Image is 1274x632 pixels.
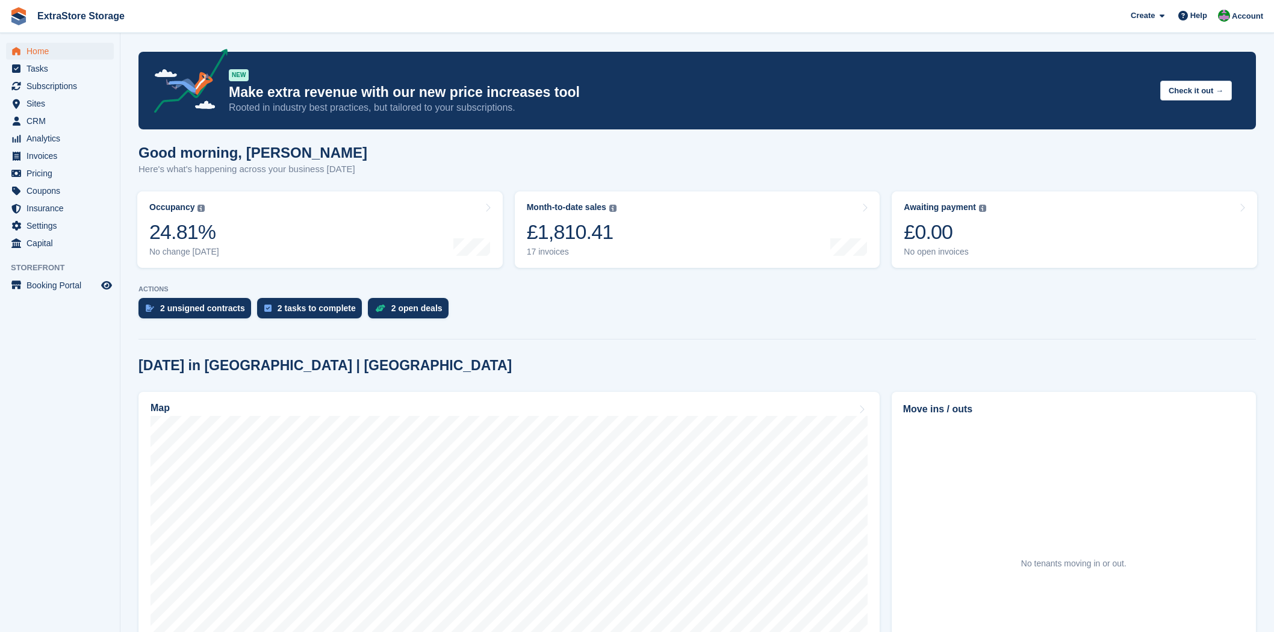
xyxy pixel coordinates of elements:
[26,200,99,217] span: Insurance
[6,165,114,182] a: menu
[6,113,114,129] a: menu
[1218,10,1230,22] img: Grant Daniel
[6,60,114,77] a: menu
[6,130,114,147] a: menu
[609,205,617,212] img: icon-info-grey-7440780725fd019a000dd9b08b2336e03edf1995a4989e88bcd33f0948082b44.svg
[229,84,1151,101] p: Make extra revenue with our new price increases tool
[368,298,455,324] a: 2 open deals
[151,403,170,414] h2: Map
[257,298,368,324] a: 2 tasks to complete
[26,60,99,77] span: Tasks
[26,95,99,112] span: Sites
[6,235,114,252] a: menu
[33,6,129,26] a: ExtraStore Storage
[6,147,114,164] a: menu
[229,101,1151,114] p: Rooted in industry best practices, but tailored to your subscriptions.
[892,191,1257,268] a: Awaiting payment £0.00 No open invoices
[1190,10,1207,22] span: Help
[229,69,249,81] div: NEW
[1021,557,1126,570] div: No tenants moving in or out.
[26,182,99,199] span: Coupons
[26,217,99,234] span: Settings
[26,78,99,94] span: Subscriptions
[26,43,99,60] span: Home
[11,262,120,274] span: Storefront
[138,144,367,161] h1: Good morning, [PERSON_NAME]
[149,202,194,212] div: Occupancy
[527,220,617,244] div: £1,810.41
[137,191,503,268] a: Occupancy 24.81% No change [DATE]
[197,205,205,212] img: icon-info-grey-7440780725fd019a000dd9b08b2336e03edf1995a4989e88bcd33f0948082b44.svg
[6,78,114,94] a: menu
[1131,10,1155,22] span: Create
[99,278,114,293] a: Preview store
[26,165,99,182] span: Pricing
[138,298,257,324] a: 2 unsigned contracts
[6,217,114,234] a: menu
[904,202,976,212] div: Awaiting payment
[264,305,272,312] img: task-75834270c22a3079a89374b754ae025e5fb1db73e45f91037f5363f120a921f8.svg
[6,43,114,60] a: menu
[375,304,385,312] img: deal-1b604bf984904fb50ccaf53a9ad4b4a5d6e5aea283cecdc64d6e3604feb123c2.svg
[391,303,443,313] div: 2 open deals
[26,113,99,129] span: CRM
[6,200,114,217] a: menu
[6,182,114,199] a: menu
[149,247,219,257] div: No change [DATE]
[1160,81,1232,101] button: Check it out →
[146,305,154,312] img: contract_signature_icon-13c848040528278c33f63329250d36e43548de30e8caae1d1a13099fd9432cc5.svg
[515,191,880,268] a: Month-to-date sales £1,810.41 17 invoices
[138,285,1256,293] p: ACTIONS
[1232,10,1263,22] span: Account
[6,277,114,294] a: menu
[278,303,356,313] div: 2 tasks to complete
[527,247,617,257] div: 17 invoices
[10,7,28,25] img: stora-icon-8386f47178a22dfd0bd8f6a31ec36ba5ce8667c1dd55bd0f319d3a0aa187defe.svg
[6,95,114,112] a: menu
[138,358,512,374] h2: [DATE] in [GEOGRAPHIC_DATA] | [GEOGRAPHIC_DATA]
[26,277,99,294] span: Booking Portal
[904,247,986,257] div: No open invoices
[160,303,245,313] div: 2 unsigned contracts
[144,49,228,117] img: price-adjustments-announcement-icon-8257ccfd72463d97f412b2fc003d46551f7dbcb40ab6d574587a9cd5c0d94...
[26,130,99,147] span: Analytics
[138,163,367,176] p: Here's what's happening across your business [DATE]
[903,402,1244,417] h2: Move ins / outs
[979,205,986,212] img: icon-info-grey-7440780725fd019a000dd9b08b2336e03edf1995a4989e88bcd33f0948082b44.svg
[26,147,99,164] span: Invoices
[149,220,219,244] div: 24.81%
[26,235,99,252] span: Capital
[904,220,986,244] div: £0.00
[527,202,606,212] div: Month-to-date sales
